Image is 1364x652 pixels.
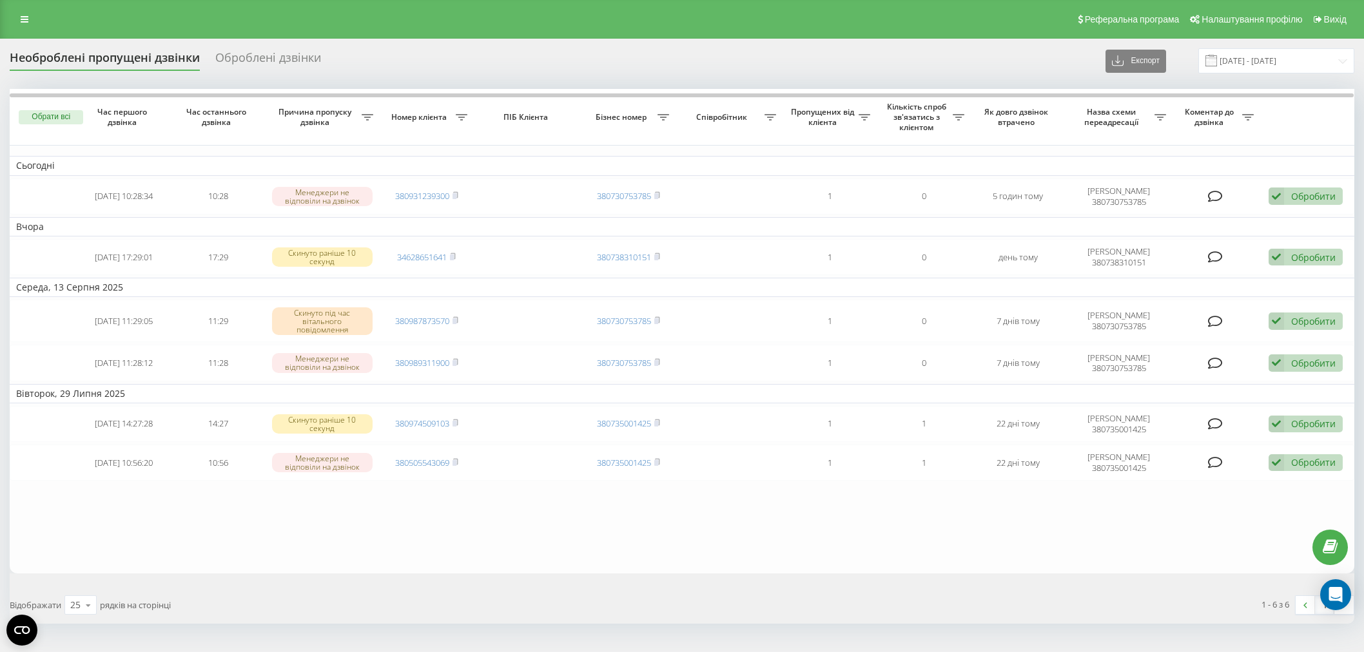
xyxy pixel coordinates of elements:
[877,406,971,442] td: 1
[182,107,255,127] span: Час останнього дзвінка
[1291,190,1336,202] div: Обробити
[1324,14,1347,24] span: Вихід
[783,239,877,275] td: 1
[1291,417,1336,430] div: Обробити
[1065,345,1173,381] td: [PERSON_NAME] 380730753785
[272,353,373,372] div: Менеджери не відповіли на дзвінок
[1315,596,1334,614] a: 1
[397,251,447,263] a: 34628651641
[395,357,449,369] a: 380989311900
[395,190,449,202] a: 380931239300
[395,417,449,429] a: 380974509103
[597,357,651,369] a: 380730753785
[1065,406,1173,442] td: [PERSON_NAME] 380735001425
[1065,445,1173,481] td: [PERSON_NAME] 380735001425
[971,239,1065,275] td: день тому
[1065,300,1173,342] td: [PERSON_NAME] 380730753785
[395,457,449,468] a: 380505543069
[171,445,265,481] td: 10:56
[1291,357,1336,369] div: Обробити
[77,300,171,342] td: [DATE] 11:29:05
[1065,239,1173,275] td: [PERSON_NAME] 380738310151
[971,178,1065,215] td: 5 годин тому
[100,599,171,611] span: рядків на сторінці
[77,239,171,275] td: [DATE] 17:29:01
[1291,456,1336,468] div: Обробити
[10,599,61,611] span: Відображати
[588,112,658,122] span: Бізнес номер
[1179,107,1242,127] span: Коментар до дзвінка
[272,453,373,472] div: Менеджери не відповіли на дзвінок
[171,239,265,275] td: 17:29
[1085,14,1180,24] span: Реферальна програма
[877,345,971,381] td: 0
[971,300,1065,342] td: 7 днів тому
[1106,50,1166,73] button: Експорт
[1291,251,1336,264] div: Обробити
[1291,315,1336,327] div: Обробити
[10,156,1354,175] td: Сьогодні
[783,406,877,442] td: 1
[70,599,81,611] div: 25
[77,345,171,381] td: [DATE] 11:28:12
[971,445,1065,481] td: 22 дні тому
[171,300,265,342] td: 11:29
[783,178,877,215] td: 1
[485,112,570,122] span: ПІБ Клієнта
[597,315,651,327] a: 380730753785
[272,307,373,336] div: Скинуто під час вітального повідомлення
[171,345,265,381] td: 11:28
[877,239,971,275] td: 0
[597,417,651,429] a: 380735001425
[272,414,373,434] div: Скинуто раніше 10 секунд
[271,107,361,127] span: Причина пропуску дзвінка
[386,112,456,122] span: Номер клієнта
[10,278,1354,297] td: Середа, 13 Серпня 2025
[88,107,161,127] span: Час першого дзвінка
[215,51,321,71] div: Оброблені дзвінки
[597,251,651,263] a: 380738310151
[971,345,1065,381] td: 7 днів тому
[783,300,877,342] td: 1
[783,345,877,381] td: 1
[10,51,200,71] div: Необроблені пропущені дзвінки
[971,406,1065,442] td: 22 дні тому
[10,217,1354,236] td: Вчора
[1071,107,1155,127] span: Назва схеми переадресації
[877,178,971,215] td: 0
[877,445,971,481] td: 1
[597,190,651,202] a: 380730753785
[682,112,765,122] span: Співробітник
[395,315,449,327] a: 380987873570
[171,178,265,215] td: 10:28
[272,247,373,267] div: Скинуто раніше 10 секунд
[10,384,1354,403] td: Вівторок, 29 Липня 2025
[883,102,953,132] span: Кількість спроб зв'язатись з клієнтом
[77,178,171,215] td: [DATE] 10:28:34
[597,457,651,468] a: 380735001425
[789,107,859,127] span: Пропущених від клієнта
[877,300,971,342] td: 0
[1202,14,1302,24] span: Налаштування профілю
[982,107,1055,127] span: Як довго дзвінок втрачено
[1262,598,1289,611] div: 1 - 6 з 6
[19,110,83,124] button: Обрати всі
[272,187,373,206] div: Менеджери не відповіли на дзвінок
[77,406,171,442] td: [DATE] 14:27:28
[783,445,877,481] td: 1
[171,406,265,442] td: 14:27
[6,615,37,646] button: Open CMP widget
[1320,579,1351,610] div: Open Intercom Messenger
[77,445,171,481] td: [DATE] 10:56:20
[1065,178,1173,215] td: [PERSON_NAME] 380730753785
